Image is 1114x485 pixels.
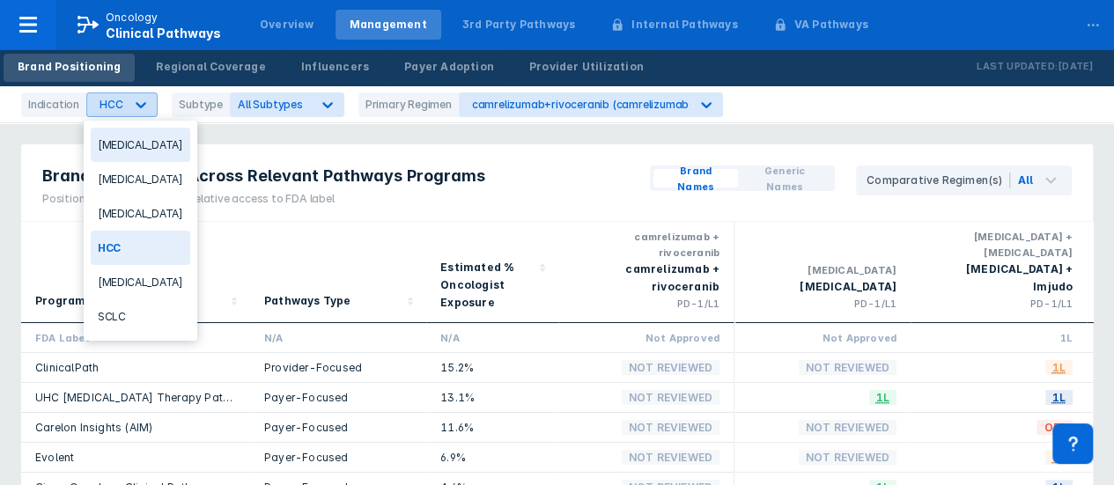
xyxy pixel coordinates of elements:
[440,420,544,435] div: 11.6%
[440,450,544,465] div: 6.9%
[738,169,831,187] button: Generic Names
[91,299,190,334] div: SCLC
[1075,3,1110,40] div: ...
[799,447,896,467] span: Not Reviewed
[799,417,896,437] span: Not Reviewed
[462,17,576,33] div: 3rd Party Pathways
[264,330,412,345] div: N/A
[100,98,122,111] div: HCC
[238,98,303,111] span: All Subtypes
[21,222,250,323] div: Sort
[869,387,896,408] span: 1L
[390,54,508,82] a: Payer Adoption
[794,17,868,33] div: VA Pathways
[35,330,236,345] div: FDA Label
[35,421,152,434] a: Carelon Insights (AIM)
[925,330,1073,345] div: 1L
[622,447,719,467] span: Not Reviewed
[749,330,896,345] div: Not Approved
[250,222,426,323] div: Sort
[515,54,658,82] a: Provider Utilization
[572,261,719,296] div: camrelizumab + rivoceranib
[440,330,544,345] div: N/A
[660,163,731,195] span: Brand Names
[653,169,738,187] button: Brand Names
[264,390,412,405] div: Payer-Focused
[426,222,558,323] div: Sort
[18,59,121,75] div: Brand Positioning
[1037,417,1073,437] span: OFF
[977,58,1058,76] p: Last Updated:
[440,259,534,312] div: Estimated % Oncologist Exposure
[91,265,190,299] div: [MEDICAL_DATA]
[42,165,485,187] span: Brand Positioning Across Relevant Pathways Programs
[622,387,719,408] span: Not Reviewed
[572,296,719,312] div: PD-1/L1
[472,98,757,111] div: camrelizumab+rivoceranib (camrelizumab+rivoceranib)
[1045,357,1073,378] span: 1L
[749,278,896,296] div: [MEDICAL_DATA]
[35,391,258,404] a: UHC [MEDICAL_DATA] Therapy Pathways
[264,450,412,465] div: Payer-Focused
[622,357,719,378] span: Not Reviewed
[572,330,719,345] div: Not Approved
[631,17,737,33] div: Internal Pathways
[1052,423,1093,464] div: Contact Support
[35,292,85,310] div: Program
[745,163,824,195] span: Generic Names
[867,173,1010,188] div: Comparative Regimen(s)
[799,357,896,378] span: Not Reviewed
[91,196,190,231] div: [MEDICAL_DATA]
[925,296,1073,312] div: PD-1/L1
[42,191,485,207] div: Positioning colors represent relative access to FDA label
[91,231,190,265] div: HCC
[1017,173,1033,188] div: All
[264,420,412,435] div: Payer-Focused
[91,128,190,162] div: [MEDICAL_DATA]
[1058,58,1093,76] p: [DATE]
[404,59,494,75] div: Payer Adoption
[1045,387,1073,408] span: 1L
[287,54,383,82] a: Influencers
[21,92,86,117] div: Indication
[749,296,896,312] div: PD-1/L1
[925,261,1073,296] div: [MEDICAL_DATA] + Imjudo
[448,10,590,40] a: 3rd Party Pathways
[440,360,544,375] div: 15.2%
[4,54,135,82] a: Brand Positioning
[91,162,190,196] div: [MEDICAL_DATA]
[246,10,328,40] a: Overview
[172,92,230,117] div: Subtype
[529,59,644,75] div: Provider Utilization
[142,54,279,82] a: Regional Coverage
[156,59,265,75] div: Regional Coverage
[1045,447,1073,467] span: 1L
[260,17,314,33] div: Overview
[301,59,369,75] div: Influencers
[622,417,719,437] span: Not Reviewed
[749,262,896,278] div: [MEDICAL_DATA]
[35,361,99,374] a: ClinicalPath
[925,229,1073,261] div: [MEDICAL_DATA] + [MEDICAL_DATA]
[572,229,719,261] div: camrelizumab + rivoceranib
[336,10,441,40] a: Management
[358,92,459,117] div: Primary Regimen
[350,17,427,33] div: Management
[440,390,544,405] div: 13.1%
[264,292,351,310] div: Pathways Type
[35,451,74,464] a: Evolent
[264,360,412,375] div: Provider-Focused
[106,10,159,26] p: Oncology
[106,26,221,40] span: Clinical Pathways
